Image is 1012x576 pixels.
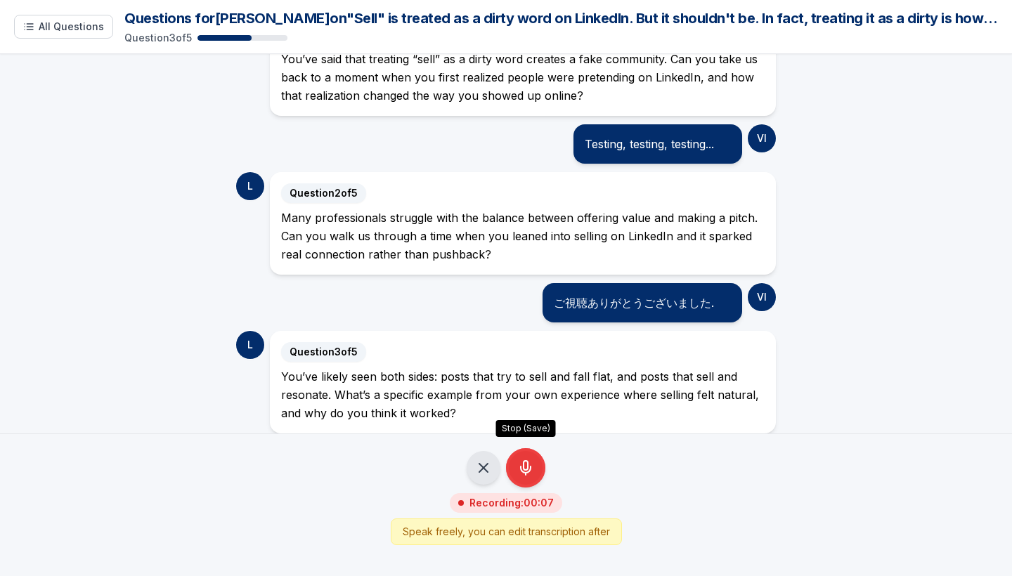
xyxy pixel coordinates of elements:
div: ご視聴ありがとうございました. [554,294,731,311]
button: Stop Recording - Save Audio [506,448,545,487]
div: You’ve said that treating “sell” as a dirty word creates a fake community. Can you take us back t... [281,50,765,105]
span: All Questions [39,20,104,34]
div: VI [748,124,776,152]
h1: Questions for [PERSON_NAME] on "Sell" is treated as a dirty word on LinkedIn. But it shouldn't be... [124,8,998,28]
div: Testing, testing, testing... [585,136,731,152]
div: L [236,331,264,359]
span: Question 3 of 5 [281,342,366,362]
div: VI [748,283,776,311]
div: Recording: 00:07 [450,493,562,513]
div: Many professionals struggle with the balance between offering value and making a pitch. Can you w... [281,209,765,263]
p: Question 3 of 5 [124,31,192,45]
div: Speak freely, you can edit transcription after [391,518,622,545]
div: You’ve likely seen both sides: posts that try to sell and fall flat, and posts that sell and reso... [281,367,765,422]
button: Cancel Recording - Discard Audio [467,451,500,485]
button: Show all questions [14,15,113,39]
span: Question 2 of 5 [281,183,366,203]
div: L [236,172,264,200]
